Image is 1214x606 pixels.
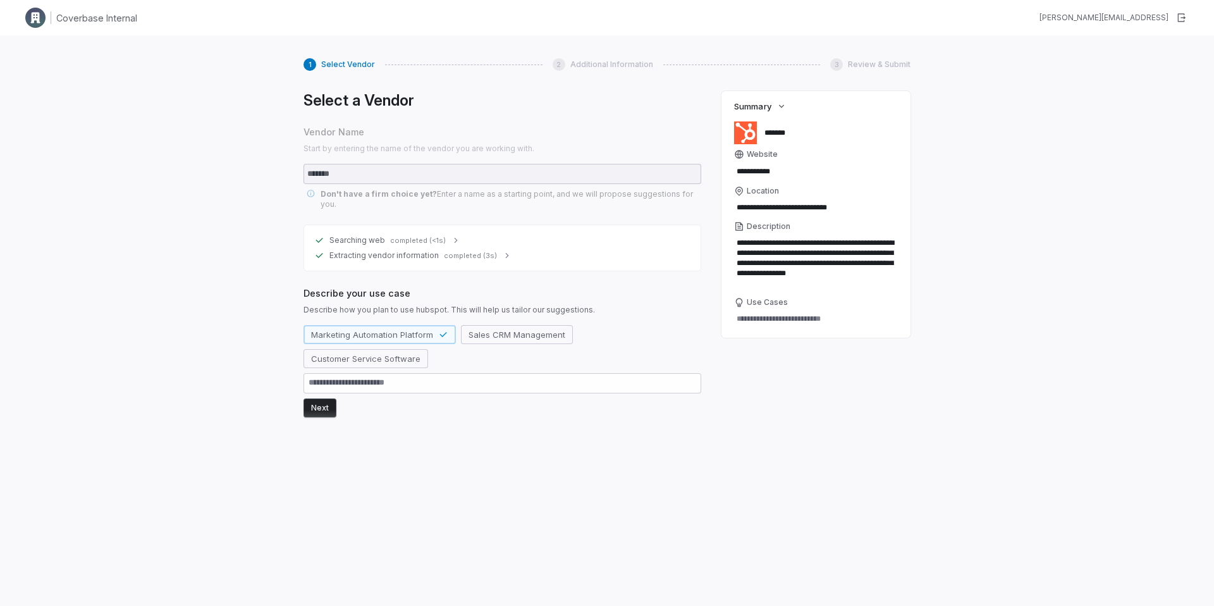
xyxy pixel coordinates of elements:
[747,221,790,232] span: Description
[303,305,701,315] span: Describe how you plan to use hubspot. This will help us tailor our suggestions.
[321,189,693,209] span: Enter a name as a starting point, and we will propose suggestions for you.
[303,399,336,417] button: Next
[570,59,653,70] span: Additional Information
[329,235,385,245] span: Searching web
[329,250,439,261] span: Extracting vendor information
[734,199,898,216] input: Location
[734,234,898,292] textarea: Description
[303,58,316,71] div: 1
[303,349,428,368] button: Customer Service Software
[321,59,375,70] span: Select Vendor
[734,163,876,180] input: Website
[1039,13,1168,23] div: [PERSON_NAME][EMAIL_ADDRESS]
[830,58,843,71] div: 3
[303,325,456,344] button: Marketing Automation Platform
[734,101,771,112] span: Summary
[730,95,790,118] button: Summary
[321,189,437,199] span: Don't have a firm choice yet?
[734,310,898,328] textarea: Use Cases
[25,8,46,28] img: Clerk Logo
[553,58,565,71] div: 2
[303,144,701,154] span: Start by entering the name of the vendor you are working with.
[747,186,779,196] span: Location
[303,287,701,300] span: Describe your use case
[461,325,573,344] button: Sales CRM Management
[848,59,910,70] span: Review & Submit
[390,236,446,245] span: completed (<1s)
[303,125,701,139] span: Vendor Name
[303,91,701,110] h1: Select a Vendor
[747,149,778,159] span: Website
[444,251,497,261] span: completed (3s)
[56,11,137,25] h1: Coverbase Internal
[747,297,788,307] span: Use Cases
